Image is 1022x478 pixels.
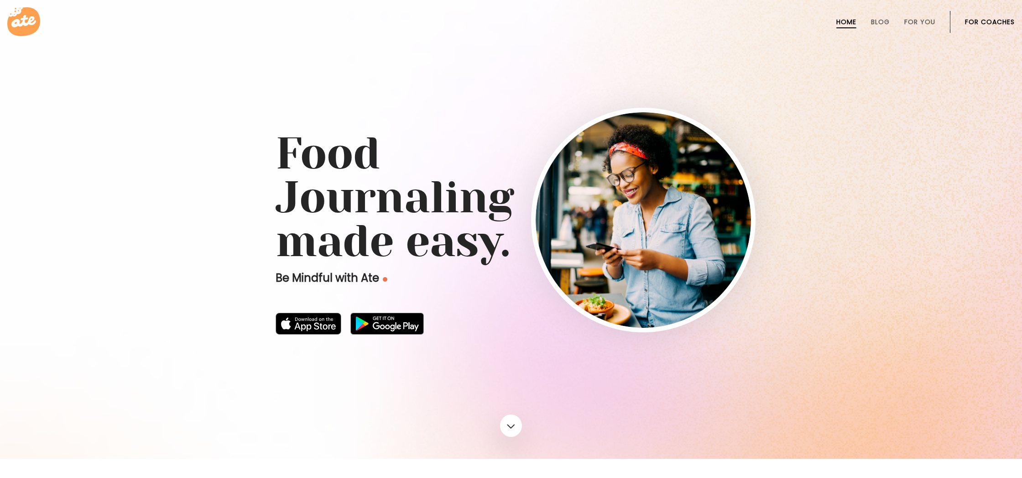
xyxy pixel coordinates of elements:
[276,271,531,285] p: Be Mindful with Ate
[965,18,1015,26] a: For Coaches
[904,18,935,26] a: For You
[276,132,746,263] h1: Food Journaling made easy.
[836,18,856,26] a: Home
[276,313,341,335] img: badge-download-apple.svg
[350,313,424,335] img: badge-download-google.png
[871,18,890,26] a: Blog
[536,112,751,328] img: home-hero-img-rounded.png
